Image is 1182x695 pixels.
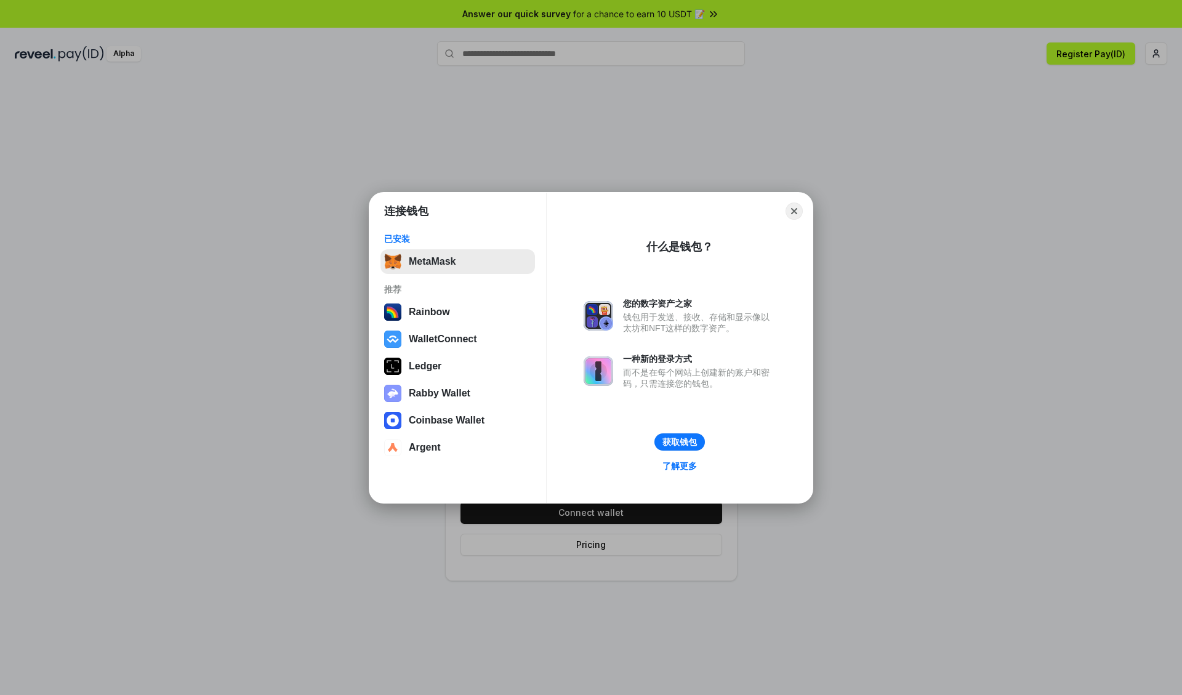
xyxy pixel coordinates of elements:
[584,356,613,386] img: svg+xml,%3Csvg%20xmlns%3D%22http%3A%2F%2Fwww.w3.org%2F2000%2Fsvg%22%20fill%3D%22none%22%20viewBox...
[662,460,697,472] div: 了解更多
[384,284,531,295] div: 推荐
[384,331,401,348] img: svg+xml,%3Csvg%20width%3D%2228%22%20height%3D%2228%22%20viewBox%3D%220%200%2028%2028%22%20fill%3D...
[654,433,705,451] button: 获取钱包
[409,415,484,426] div: Coinbase Wallet
[646,239,713,254] div: 什么是钱包？
[384,439,401,456] img: svg+xml,%3Csvg%20width%3D%2228%22%20height%3D%2228%22%20viewBox%3D%220%200%2028%2028%22%20fill%3D...
[384,233,531,244] div: 已安装
[380,249,535,274] button: MetaMask
[384,303,401,321] img: svg+xml,%3Csvg%20width%3D%22120%22%20height%3D%22120%22%20viewBox%3D%220%200%20120%20120%22%20fil...
[409,442,441,453] div: Argent
[623,353,776,364] div: 一种新的登录方式
[786,203,803,220] button: Close
[409,388,470,399] div: Rabby Wallet
[380,381,535,406] button: Rabby Wallet
[384,358,401,375] img: svg+xml,%3Csvg%20xmlns%3D%22http%3A%2F%2Fwww.w3.org%2F2000%2Fsvg%22%20width%3D%2228%22%20height%3...
[384,253,401,270] img: svg+xml,%3Csvg%20fill%3D%22none%22%20height%3D%2233%22%20viewBox%3D%220%200%2035%2033%22%20width%...
[623,367,776,389] div: 而不是在每个网站上创建新的账户和密码，只需连接您的钱包。
[380,354,535,379] button: Ledger
[409,256,456,267] div: MetaMask
[584,301,613,331] img: svg+xml,%3Csvg%20xmlns%3D%22http%3A%2F%2Fwww.w3.org%2F2000%2Fsvg%22%20fill%3D%22none%22%20viewBox...
[384,412,401,429] img: svg+xml,%3Csvg%20width%3D%2228%22%20height%3D%2228%22%20viewBox%3D%220%200%2028%2028%22%20fill%3D...
[380,300,535,324] button: Rainbow
[409,361,441,372] div: Ledger
[380,327,535,352] button: WalletConnect
[380,435,535,460] button: Argent
[384,385,401,402] img: svg+xml,%3Csvg%20xmlns%3D%22http%3A%2F%2Fwww.w3.org%2F2000%2Fsvg%22%20fill%3D%22none%22%20viewBox...
[655,458,704,474] a: 了解更多
[623,311,776,334] div: 钱包用于发送、接收、存储和显示像以太坊和NFT这样的数字资产。
[409,334,477,345] div: WalletConnect
[380,408,535,433] button: Coinbase Wallet
[662,436,697,448] div: 获取钱包
[409,307,450,318] div: Rainbow
[623,298,776,309] div: 您的数字资产之家
[384,204,428,219] h1: 连接钱包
